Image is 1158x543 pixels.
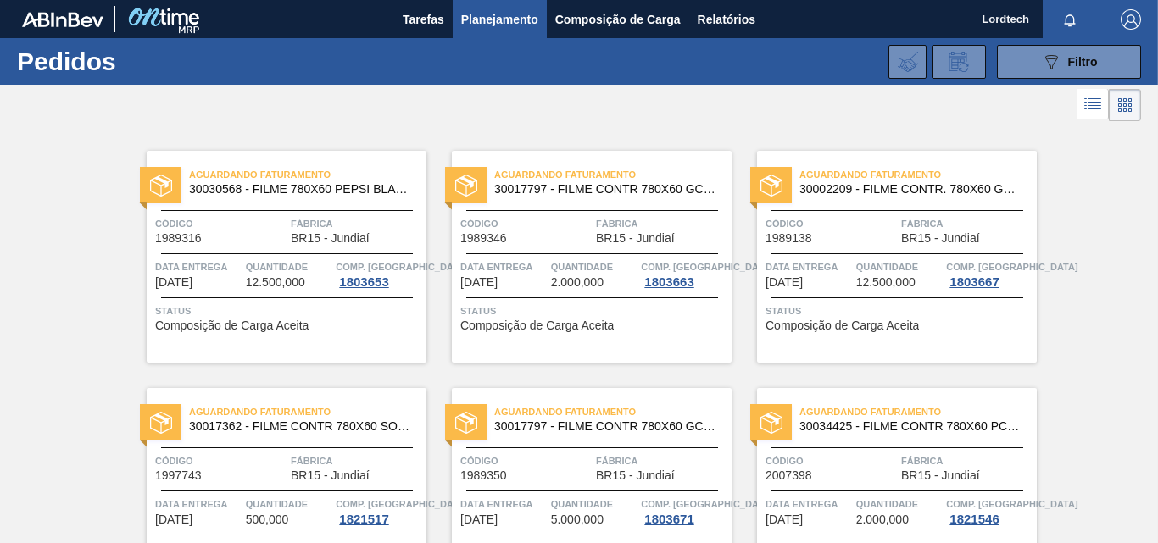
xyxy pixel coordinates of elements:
span: Fábrica [901,452,1033,469]
span: 1989350 [460,469,507,482]
span: 02/09/2025 [155,276,192,289]
span: Composição de Carga [555,9,681,30]
span: Fábrica [291,452,422,469]
span: 30017797 - FILME CONTR 780X60 GCA ZERO 350ML NIV22 [494,420,718,433]
a: Comp. [GEOGRAPHIC_DATA]1803667 [946,258,1033,289]
span: Composição de Carga Aceita [766,319,919,332]
span: 1997743 [155,469,202,482]
h1: Pedidos [17,52,254,71]
div: 1803671 [641,513,697,526]
span: 30030568 - FILME 780X60 PEPSI BLACK NIV24 [189,183,413,196]
span: Aguardando Faturamento [799,166,1037,183]
span: Código [766,215,897,232]
span: Status [460,302,727,319]
span: Fábrica [291,215,422,232]
img: status [760,412,782,434]
span: Data entrega [460,258,547,275]
span: Aguardando Faturamento [189,403,426,420]
span: BR15 - Jundiaí [291,469,370,482]
span: Quantidade [551,258,637,275]
a: Comp. [GEOGRAPHIC_DATA]1821517 [336,496,422,526]
span: Comp. Carga [641,496,772,513]
span: Comp. Carga [336,496,467,513]
span: Status [766,302,1033,319]
span: Comp. Carga [946,496,1077,513]
a: statusAguardando Faturamento30030568 - FILME 780X60 PEPSI BLACK NIV24Código1989316FábricaBR15 - J... [121,151,426,363]
div: 1821546 [946,513,1002,526]
img: Logout [1121,9,1141,30]
span: 2.000,000 [551,276,604,289]
span: Fábrica [596,215,727,232]
div: 1803667 [946,275,1002,289]
span: Comp. Carga [641,258,772,275]
img: TNhmsLtSVTkK8tSr43FrP2fwEKptu5GPRR3wAAAABJRU5ErkJggg== [22,12,103,27]
span: Comp. Carga [946,258,1077,275]
span: Relatórios [698,9,755,30]
span: BR15 - Jundiaí [291,232,370,245]
span: 30017797 - FILME CONTR 780X60 GCA ZERO 350ML NIV22 [494,183,718,196]
span: Fábrica [901,215,1033,232]
span: 12.500,000 [856,276,916,289]
span: 500,000 [246,513,289,526]
span: Fábrica [596,452,727,469]
button: Filtro [997,45,1141,79]
span: 08/09/2025 [766,276,803,289]
span: BR15 - Jundiaí [596,232,675,245]
span: Código [155,452,287,469]
span: 5.000,000 [551,513,604,526]
span: 30034425 - FILME CONTR 780X60 PCTW LT350 NIV25 [799,420,1023,433]
span: Código [766,452,897,469]
div: 1803663 [641,275,697,289]
span: Planejamento [461,9,538,30]
div: Visão em Cards [1109,89,1141,121]
a: statusAguardando Faturamento30002209 - FILME CONTR. 780X60 GCA 350ML NIV22Código1989138FábricaBR1... [732,151,1037,363]
a: Comp. [GEOGRAPHIC_DATA]1803671 [641,496,727,526]
span: BR15 - Jundiaí [596,469,675,482]
span: 12.500,000 [246,276,305,289]
span: Código [460,215,592,232]
span: 15/09/2025 [766,513,803,526]
span: BR15 - Jundiaí [901,469,980,482]
span: Comp. Carga [336,258,467,275]
span: 30002209 - FILME CONTR. 780X60 GCA 350ML NIV22 [799,183,1023,196]
span: Data entrega [155,496,242,513]
span: Status [155,302,422,319]
span: 1989316 [155,232,202,245]
span: Quantidade [856,258,943,275]
span: Aguardando Faturamento [494,166,732,183]
span: 10/09/2025 [155,513,192,526]
div: Solicitação de Revisão de Pedidos [932,45,986,79]
span: Quantidade [551,496,637,513]
div: Importar Negociações dos Pedidos [888,45,927,79]
span: 1989138 [766,232,812,245]
span: Aguardando Faturamento [189,166,426,183]
div: Visão em Lista [1077,89,1109,121]
span: 15/09/2025 [460,513,498,526]
span: Data entrega [766,496,852,513]
span: Quantidade [246,496,332,513]
span: 2.000,000 [856,513,909,526]
span: 2007398 [766,469,812,482]
img: status [150,175,172,197]
span: 1989346 [460,232,507,245]
span: Data entrega [460,496,547,513]
img: status [760,175,782,197]
a: Comp. [GEOGRAPHIC_DATA]1803653 [336,258,422,289]
img: status [150,412,172,434]
span: Código [155,215,287,232]
span: Aguardando Faturamento [494,403,732,420]
button: Notificações [1043,8,1097,31]
img: status [455,175,477,197]
span: Data entrega [766,258,852,275]
a: Comp. [GEOGRAPHIC_DATA]1803663 [641,258,727,289]
span: Aguardando Faturamento [799,403,1037,420]
span: Código [460,452,592,469]
span: Quantidade [856,496,943,513]
a: statusAguardando Faturamento30017797 - FILME CONTR 780X60 GCA ZERO 350ML NIV22Código1989346Fábric... [426,151,732,363]
div: 1821517 [336,513,392,526]
span: 05/09/2025 [460,276,498,289]
img: status [455,412,477,434]
span: Composição de Carga Aceita [155,319,309,332]
span: Composição de Carga Aceita [460,319,614,332]
span: BR15 - Jundiaí [901,232,980,245]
